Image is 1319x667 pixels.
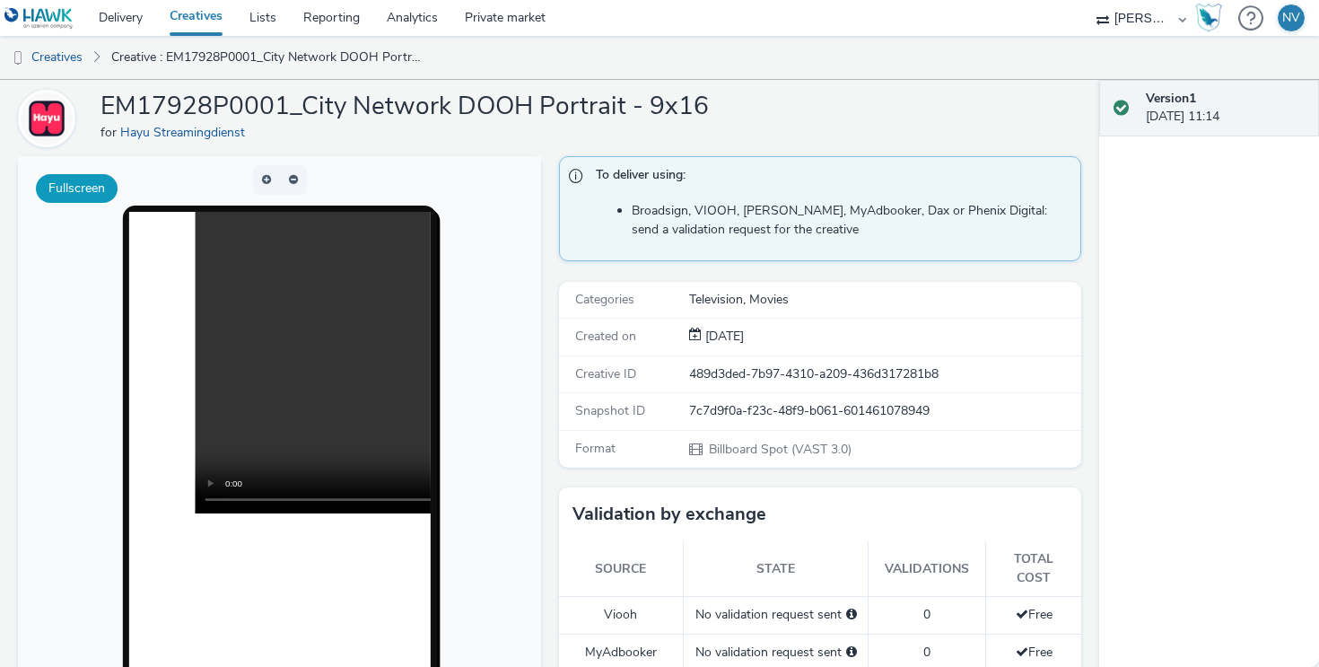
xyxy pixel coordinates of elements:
span: 0 [923,606,930,623]
h1: EM17928P0001_City Network DOOH Portrait - 9x16 [100,90,709,124]
th: Validations [869,541,986,596]
a: Hayu Streamingdienst [120,124,252,141]
div: Television, Movies [689,291,1079,309]
div: 7c7d9f0a-f23c-48f9-b061-601461078949 [689,402,1079,420]
span: To deliver using: [596,166,1063,189]
a: Hayu Streamingdienst [18,110,83,127]
div: Please select a deal below and click on Send to send a validation request to MyAdbooker. [846,644,857,662]
span: for [100,124,120,141]
img: Hayu Streamingdienst [21,92,73,145]
div: [DATE] 11:14 [1146,90,1306,127]
div: 489d3ded-7b97-4310-a209-436d317281b8 [689,365,1079,383]
div: Please select a deal below and click on Send to send a validation request to Viooh. [846,606,857,624]
div: No validation request sent [693,606,859,624]
h3: Validation by exchange [572,501,766,528]
span: Categories [575,291,634,308]
div: Creation 12 August 2025, 11:14 [702,328,744,346]
span: Format [575,440,616,457]
span: [DATE] [702,328,744,345]
th: Total cost [986,541,1081,596]
span: Billboard Spot (VAST 3.0) [707,441,852,458]
td: Viooh [559,597,684,634]
a: Hawk Academy [1195,4,1229,32]
span: Snapshot ID [575,402,645,419]
div: No validation request sent [693,644,859,662]
strong: Version 1 [1146,90,1196,107]
img: dooh [9,49,27,67]
span: Created on [575,328,636,345]
span: Free [1016,644,1053,661]
span: Creative ID [575,365,636,382]
div: NV [1282,4,1300,31]
img: Hawk Academy [1195,4,1222,32]
a: Creative : EM17928P0001_City Network DOOH Portrait - 9x16 [102,36,432,79]
button: Fullscreen [36,174,118,203]
th: Source [559,541,684,596]
span: 0 [923,644,930,661]
img: undefined Logo [4,7,74,30]
span: Free [1016,606,1053,623]
th: State [684,541,869,596]
li: Broadsign, VIOOH, [PERSON_NAME], MyAdbooker, Dax or Phenix Digital: send a validation request for... [632,202,1072,239]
